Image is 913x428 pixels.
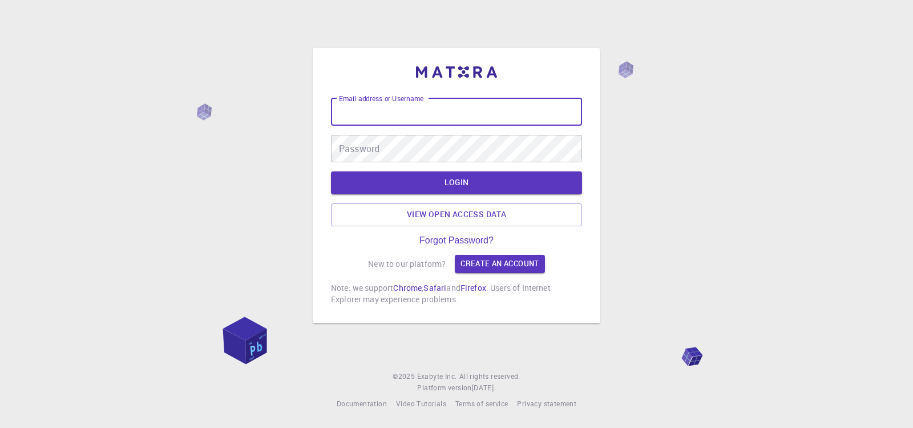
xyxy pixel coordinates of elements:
[419,235,494,246] a: Forgot Password?
[331,171,582,194] button: LOGIN
[417,382,471,394] span: Platform version
[368,258,446,270] p: New to our platform?
[337,398,387,410] a: Documentation
[396,399,446,408] span: Video Tutorials
[517,398,576,410] a: Privacy statement
[517,399,576,408] span: Privacy statement
[423,282,446,293] a: Safari
[455,399,508,408] span: Terms of service
[393,282,422,293] a: Chrome
[393,371,417,382] span: © 2025
[417,371,457,382] a: Exabyte Inc.
[460,282,486,293] a: Firefox
[396,398,446,410] a: Video Tutorials
[455,398,508,410] a: Terms of service
[472,382,496,394] a: [DATE].
[339,94,423,103] label: Email address or Username
[472,383,496,392] span: [DATE] .
[459,371,520,382] span: All rights reserved.
[331,203,582,226] a: View open access data
[337,399,387,408] span: Documentation
[455,255,544,273] a: Create an account
[417,371,457,381] span: Exabyte Inc.
[331,282,582,305] p: Note: we support , and . Users of Internet Explorer may experience problems.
